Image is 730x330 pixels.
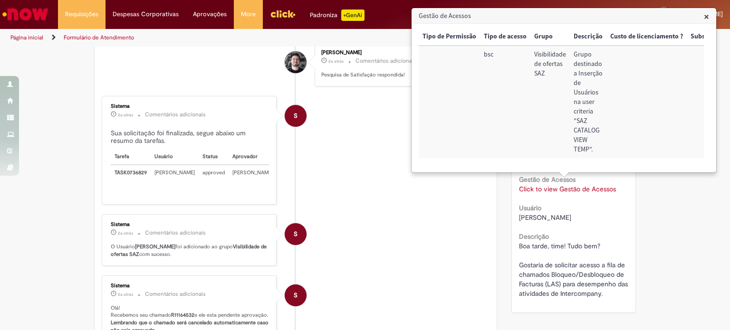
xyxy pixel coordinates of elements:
[145,111,206,119] small: Comentários adicionais
[111,149,151,165] th: Tarefa
[328,58,344,64] time: 04/03/2024 09:26:24
[7,29,480,47] ul: Trilhas de página
[704,11,709,21] button: Close
[412,9,716,24] h3: Gestão de Acessos
[519,185,616,193] a: Click to view Gestão de Acessos
[341,9,365,21] p: +GenAi
[606,46,687,158] td: Custo de licenciamento ?:
[135,243,175,250] b: [PERSON_NAME]
[111,130,269,144] h5: Sua solicitação foi finalizada, segue abaixo um resumo da tarefas.
[111,243,269,258] p: O Usuário foi adicionado ao grupo com sucesso.
[145,290,206,298] small: Comentários adicionais
[519,175,576,184] b: Gestão de Acessos
[118,292,133,297] span: 2a atrás
[118,230,133,236] time: 27/02/2024 16:29:30
[151,149,199,165] th: Usuário
[199,165,229,188] td: approved
[113,9,179,19] span: Despesas Corporativas
[241,9,256,19] span: More
[321,50,480,56] div: [PERSON_NAME]
[285,51,307,73] div: Henrique Coelho Fernandes
[151,165,199,188] td: [PERSON_NAME]
[64,34,134,41] a: Formulário de Atendimento
[411,8,717,173] div: Gestão de Acessos
[519,213,571,222] span: [PERSON_NAME]
[199,149,229,165] th: Status
[606,28,687,46] th: Custo de licenciamento ?
[321,71,480,79] p: Pesquisa de Satisfação respondida!
[111,222,269,227] div: Sistema
[530,46,570,158] td: Grupo: Visibilidade de ofertas SAZ
[1,5,50,24] img: ServiceNow
[687,46,727,158] td: Subscrição:
[480,46,530,158] td: Tipo de acesso: bsc
[193,9,227,19] span: Aprovações
[270,7,296,21] img: click_logo_yellow_360x200.png
[570,28,606,46] th: Descrição
[687,28,727,46] th: Subscrição
[118,112,133,118] time: 27/02/2024 16:31:31
[145,229,206,237] small: Comentários adicionais
[419,46,480,158] td: Tipo de Permissão:
[171,311,194,319] b: R11164532
[519,232,549,241] b: Descrição
[294,223,298,245] span: S
[111,283,269,289] div: Sistema
[10,34,43,41] a: Página inicial
[111,243,268,258] b: Visibilidade de ofertas SAZ
[310,9,365,21] div: Padroniza
[519,204,541,212] b: Usuário
[118,230,133,236] span: 2a atrás
[111,104,269,109] div: Sistema
[65,9,98,19] span: Requisições
[229,165,277,188] td: [PERSON_NAME]
[229,149,277,165] th: Aprovador
[285,284,307,306] div: System
[285,223,307,245] div: System
[480,28,530,46] th: Tipo de acesso
[419,28,480,46] th: Tipo de Permissão
[118,112,133,118] span: 2a atrás
[570,46,606,158] td: Descrição: Grupo destinado a Inserção de Usuários na user criteria "SAZ CATALOG VIEW TEMP".
[285,105,307,127] div: System
[111,165,151,188] th: TASK0736829
[530,28,570,46] th: Grupo
[328,58,344,64] span: 2a atrás
[355,57,416,65] small: Comentários adicionais
[294,104,298,127] span: S
[294,284,298,307] span: S
[704,10,709,23] span: ×
[519,242,630,298] span: Boa tarde, time! Tudo bem? Gostaria de solicitar acesso a fila de chamados Bloqueo/Desbloqueo de ...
